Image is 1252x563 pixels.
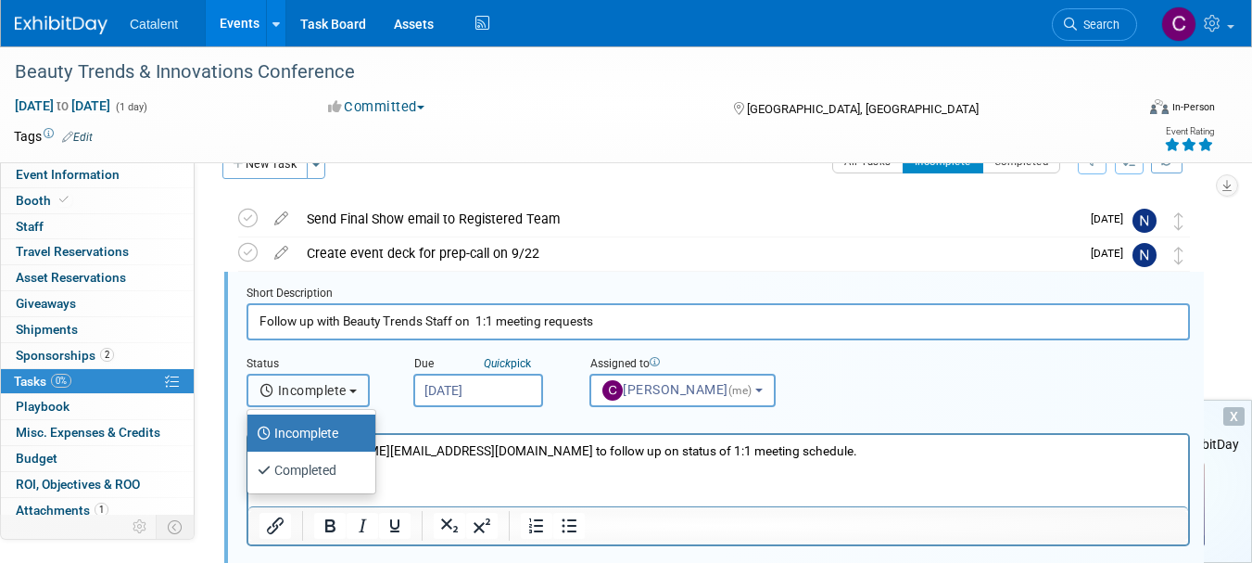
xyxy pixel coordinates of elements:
a: Event Information [1,162,194,187]
input: Due Date [413,374,543,407]
i: Quick [484,357,511,370]
a: Staff [1,214,194,239]
button: Underline [379,513,411,539]
td: Tags [14,127,93,146]
a: Budget [1,446,194,471]
span: [DATE] [DATE] [14,97,111,114]
span: Catalent [130,17,178,32]
a: Travel Reservations [1,239,194,264]
span: ROI, Objectives & ROO [16,477,140,492]
a: edit [265,245,297,262]
div: Short Description [247,286,1190,303]
button: Bullet list [553,513,585,539]
span: Tasks [14,374,71,389]
input: Name of task or a short description [247,303,1190,339]
a: Playbook [1,394,194,419]
span: (me) [728,384,752,397]
button: Numbered list [521,513,552,539]
img: Christina Szendi [1161,6,1196,42]
span: [DATE] [1091,247,1132,260]
div: Status [247,356,386,374]
a: Attachments1 [1,498,194,523]
span: Travel Reservations [16,244,129,259]
span: [PERSON_NAME] [602,382,755,397]
span: Giveaways [16,296,76,311]
div: Event Format [1038,96,1215,124]
span: Playbook [16,399,70,414]
label: Completed [257,455,357,485]
span: Event Information [16,167,120,182]
span: Incomplete [259,383,347,398]
a: Search [1052,8,1137,41]
a: Booth [1,188,194,213]
span: Booth [16,193,72,208]
span: 1 [95,503,108,517]
div: Details [247,407,1190,433]
button: Bold [314,513,346,539]
span: Budget [16,451,57,466]
a: Misc. Expenses & Credits [1,420,194,445]
i: Move task [1174,212,1183,230]
a: Giveaways [1,291,194,316]
a: Asset Reservations [1,265,194,290]
span: Attachments [16,503,108,518]
span: [GEOGRAPHIC_DATA], [GEOGRAPHIC_DATA] [747,102,979,116]
button: [PERSON_NAME](me) [589,374,776,407]
span: Asset Reservations [16,270,126,285]
div: Assigned to [589,356,804,374]
img: ExhibitDay [15,16,107,34]
a: ROI, Objectives & ROO [1,472,194,497]
span: Misc. Expenses & Credits [16,425,160,440]
a: Edit [62,131,93,144]
span: Sponsorships [16,348,114,363]
span: (1 day) [114,101,147,113]
span: 2 [100,348,114,362]
a: Shipments [1,317,194,342]
div: Create event deck for prep-call on 9/22 [297,237,1080,269]
a: edit [265,211,297,227]
td: Personalize Event Tab Strip [124,515,157,539]
i: Booth reservation complete [59,195,69,205]
button: Insert/edit link [259,513,291,539]
span: to [54,98,71,113]
button: Superscript [466,513,498,539]
div: In-Person [1171,100,1215,114]
div: Due [413,356,562,374]
span: [DATE] [1091,212,1132,225]
div: Send Final Show email to Registered Team [297,203,1080,235]
div: Beauty Trends & Innovations Conference [8,56,1113,89]
button: Incomplete [247,374,370,407]
iframe: Rich Text Area [248,435,1188,506]
img: Nicole Bullock [1132,243,1157,267]
i: Move task [1174,247,1183,264]
label: Incomplete [257,418,357,448]
a: Sponsorships2 [1,343,194,368]
button: New Task [222,149,308,179]
a: Quickpick [480,356,535,371]
button: Subscript [434,513,465,539]
div: Event Rating [1164,127,1214,136]
div: Dismiss [1223,407,1245,426]
img: Format-Inperson.png [1150,99,1169,114]
span: Shipments [16,322,78,337]
button: Committed [322,97,432,117]
a: Tasks0% [1,369,194,394]
span: Staff [16,219,44,234]
span: Search [1077,18,1119,32]
span: 0% [51,374,71,388]
td: Toggle Event Tabs [157,515,195,539]
button: Italic [347,513,378,539]
img: Nicole Bullock [1132,209,1157,233]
